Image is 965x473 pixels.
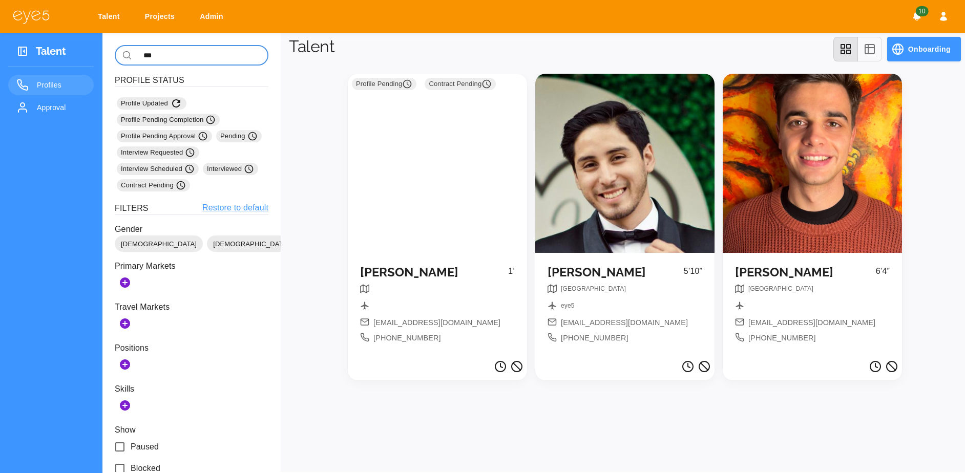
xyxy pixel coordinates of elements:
div: [DEMOGRAPHIC_DATA] [115,235,203,252]
a: Projects [138,7,185,26]
span: Contract Pending [429,79,492,89]
span: Paused [131,441,159,453]
span: [PHONE_NUMBER] [373,333,441,344]
a: Restore to default [202,202,268,214]
span: Profile Pending Approval [121,131,208,141]
button: table [857,37,882,61]
span: [DEMOGRAPHIC_DATA] [207,239,295,249]
button: Onboarding [887,37,961,61]
img: eye5 [12,9,50,24]
button: Add Markets [115,272,135,293]
a: Approval [8,97,94,118]
span: 10 [915,6,928,16]
h1: Talent [289,37,334,56]
a: Profile Pending Contract Pending [PERSON_NAME]1’[EMAIL_ADDRESS][DOMAIN_NAME][PHONE_NUMBER] [348,74,527,356]
span: Interview Scheduled [121,164,195,174]
span: [EMAIL_ADDRESS][DOMAIN_NAME] [561,317,688,329]
p: Skills [115,383,268,395]
span: [DEMOGRAPHIC_DATA] [115,239,203,249]
h5: [PERSON_NAME] [735,265,876,280]
a: [PERSON_NAME]5’10”breadcrumbbreadcrumb[EMAIL_ADDRESS][DOMAIN_NAME][PHONE_NUMBER] [535,74,715,356]
p: Primary Markets [115,260,268,272]
button: Add Secondary Markets [115,313,135,334]
div: Interviewed [203,163,258,175]
button: grid [833,37,858,61]
div: Contract Pending [117,179,190,191]
span: Interview Requested [121,147,195,158]
h5: [PERSON_NAME] [360,265,508,280]
span: [EMAIL_ADDRESS][DOMAIN_NAME] [373,317,500,329]
span: [GEOGRAPHIC_DATA] [561,285,626,292]
span: Contract Pending [121,180,186,190]
div: Profile Pending Approval [117,130,212,142]
nav: breadcrumb [561,284,626,297]
a: Admin [193,7,234,26]
h5: [PERSON_NAME] [548,265,684,280]
nav: breadcrumb [748,284,813,297]
span: Profile Pending [356,79,412,89]
span: Profiles [37,79,86,91]
div: view [833,37,882,61]
h3: Talent [36,45,66,61]
p: Travel Markets [115,301,268,313]
h6: Filters [115,202,149,214]
button: Notifications [908,7,926,26]
a: Talent [91,7,130,26]
span: [PHONE_NUMBER] [561,333,628,344]
span: Interviewed [207,164,254,174]
nav: breadcrumb [561,301,574,314]
p: 1’ [508,265,515,284]
div: Pending [216,130,262,142]
p: Show [115,424,268,436]
span: [PHONE_NUMBER] [748,333,816,344]
p: 6’4” [876,265,890,284]
span: eye5 [561,302,574,309]
div: Profile Updated [117,97,186,110]
span: Approval [37,101,86,114]
p: Positions [115,342,268,354]
h6: Profile Status [115,74,268,87]
div: Interview Scheduled [117,163,199,175]
button: Add Positions [115,354,135,375]
button: Add Skills [115,395,135,416]
span: Pending [220,131,258,141]
a: Profiles [8,75,94,95]
div: Interview Requested [117,146,199,159]
p: 5’10” [684,265,702,284]
p: Gender [115,223,268,235]
span: [EMAIL_ADDRESS][DOMAIN_NAME] [748,317,875,329]
span: [GEOGRAPHIC_DATA] [748,285,813,292]
div: Profile Pending Completion [117,114,220,126]
div: [DEMOGRAPHIC_DATA] [207,235,295,252]
span: Profile Pending Completion [121,115,216,125]
span: Profile Updated [121,97,182,110]
a: [PERSON_NAME]6’4”breadcrumb[EMAIL_ADDRESS][DOMAIN_NAME][PHONE_NUMBER] [723,74,902,356]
